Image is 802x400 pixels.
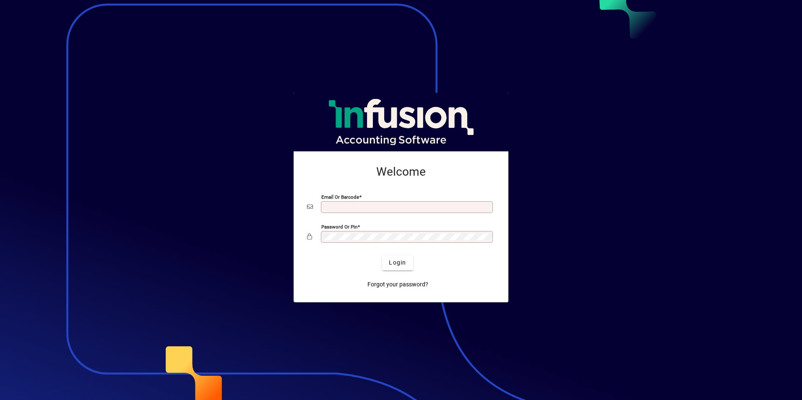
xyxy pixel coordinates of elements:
span: Forgot your password? [367,280,428,289]
mat-label: Password or Pin [321,223,357,229]
span: Login [389,258,406,267]
button: Login [382,255,413,270]
h2: Welcome [307,165,495,179]
mat-label: Email or Barcode [321,194,359,200]
a: Forgot your password? [364,277,432,292]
